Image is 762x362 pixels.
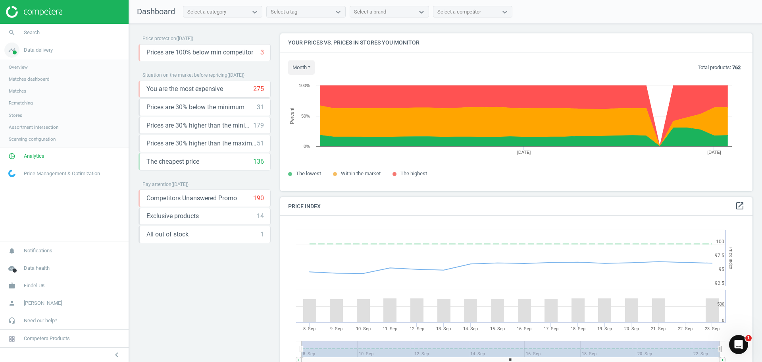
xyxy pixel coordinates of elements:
span: Matches dashboard [9,76,50,82]
tspan: 15. Sep [490,326,505,331]
span: Findel UK [24,282,45,289]
span: Exclusive products [146,212,199,221]
span: The cheapest price [146,157,199,166]
span: Need our help? [24,317,57,324]
span: ( [DATE] ) [227,72,244,78]
span: The highest [400,170,427,176]
h4: Your prices vs. prices in stores you monitor [280,33,752,52]
span: [PERSON_NAME] [24,300,62,307]
i: cloud_done [4,261,19,276]
i: open_in_new [735,201,745,211]
button: month [288,60,315,75]
tspan: 14. Sep [463,326,478,331]
span: Dashboard [137,7,175,16]
p: Total products: [698,64,741,71]
div: 275 [253,85,264,93]
div: Select a category [187,8,226,15]
span: Analytics [24,153,44,160]
div: 14 [257,212,264,221]
div: 3 [260,48,264,57]
img: wGWNvw8QSZomAAAAABJRU5ErkJggg== [8,170,15,177]
tspan: 19. Sep [597,326,612,331]
span: Search [24,29,40,36]
text: 92.5 [715,281,724,286]
span: ( [DATE] ) [176,36,193,41]
span: Competera Products [24,335,70,342]
tspan: Price Index [728,247,733,269]
span: Prices are 30% below the minimum [146,103,244,112]
span: Competitors Unanswered Promo [146,194,237,203]
div: Select a brand [354,8,386,15]
div: Select a competitor [437,8,481,15]
span: Overview [9,64,28,70]
text: 97.5 [715,253,724,258]
div: 31 [257,103,264,112]
tspan: 21. Sep [651,326,666,331]
span: Assortment intersection [9,124,58,130]
span: All out of stock [146,230,189,239]
text: 100 [716,239,724,244]
span: The lowest [296,170,321,176]
i: headset_mic [4,313,19,328]
span: ( [DATE] ) [171,182,189,187]
span: Situation on the market before repricing [142,72,227,78]
i: timeline [4,43,19,58]
text: 0 [722,318,724,323]
tspan: 12. Sep [410,326,424,331]
text: 50% [301,114,310,118]
text: 100% [299,83,310,88]
a: open_in_new [735,201,745,211]
div: Select a tag [271,8,297,15]
div: 136 [253,157,264,166]
tspan: [DATE] [517,150,531,155]
span: Within the market [341,170,381,176]
text: 500 [717,302,724,307]
tspan: 16. Sep [517,326,531,331]
b: 762 [732,64,741,70]
i: work [4,278,19,293]
span: Rematching [9,100,33,106]
span: Notifications [24,247,52,254]
iframe: Intercom live chat [729,335,748,354]
span: 1 [745,335,752,341]
div: 190 [253,194,264,203]
div: 51 [257,139,264,148]
tspan: 22. Sep [678,326,693,331]
button: chevron_left [107,350,127,360]
span: Prices are 100% below min competitor [146,48,253,57]
i: pie_chart_outlined [4,149,19,164]
span: Scanning configuration [9,136,56,142]
i: person [4,296,19,311]
i: notifications [4,243,19,258]
span: Pay attention [142,182,171,187]
tspan: 11. Sep [383,326,397,331]
tspan: Percent [289,107,295,124]
i: chevron_left [112,350,121,360]
h4: Price Index [280,197,752,216]
tspan: 8. Sep [303,326,316,331]
span: Stores [9,112,22,118]
i: search [4,25,19,40]
span: Data health [24,265,50,272]
span: Prices are 30% higher than the maximal [146,139,257,148]
tspan: [DATE] [707,150,721,155]
span: You are the most expensive [146,85,223,93]
span: Data delivery [24,46,53,54]
tspan: 20. Sep [624,326,639,331]
span: Matches [9,88,26,94]
span: Price Management & Optimization [24,170,100,177]
div: 1 [260,230,264,239]
tspan: 17. Sep [544,326,558,331]
span: Price protection [142,36,176,41]
tspan: 23. Sep [705,326,720,331]
text: 95 [719,267,724,272]
text: 0% [304,144,310,149]
tspan: 13. Sep [436,326,451,331]
div: 179 [253,121,264,130]
span: Prices are 30% higher than the minimum [146,121,253,130]
tspan: 18. Sep [571,326,585,331]
tspan: 10. Sep [356,326,371,331]
tspan: 9. Sep [330,326,343,331]
img: ajHJNr6hYgQAAAAASUVORK5CYII= [6,6,62,18]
